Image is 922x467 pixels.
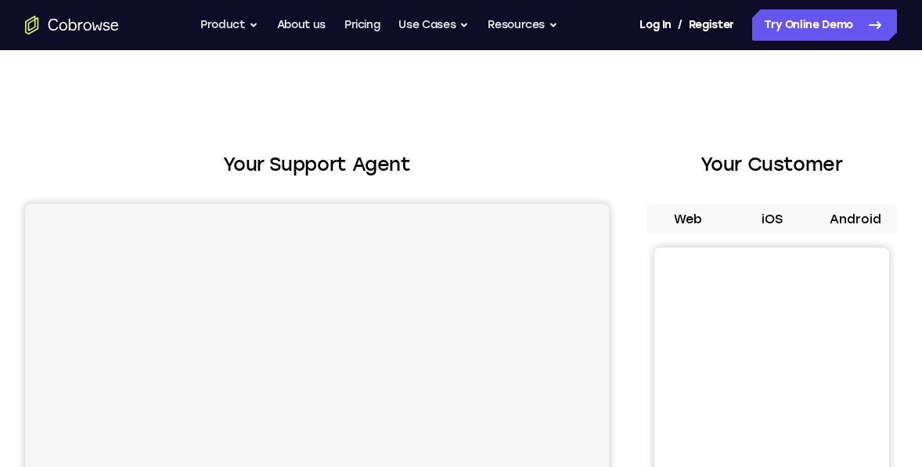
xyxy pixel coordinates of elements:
button: Android [813,204,897,235]
h2: Your Support Agent [25,150,609,179]
h2: Your Customer [646,150,897,179]
button: Resources [488,9,558,41]
button: iOS [730,204,814,235]
a: Try Online Demo [752,9,897,41]
a: Log In [639,9,671,41]
span: / [678,16,682,34]
a: Go to the home page [25,16,119,34]
button: Web [646,204,730,235]
a: About us [277,9,326,41]
a: Pricing [344,9,380,41]
button: Use Cases [398,9,469,41]
a: Register [689,9,734,41]
button: Product [200,9,258,41]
